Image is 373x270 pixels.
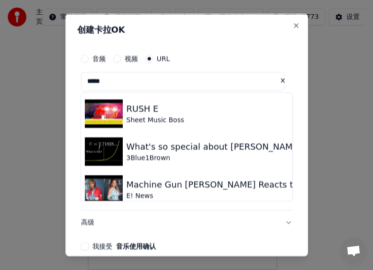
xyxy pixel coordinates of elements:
[77,26,296,34] h2: 创建卡拉OK
[157,55,170,62] label: URL
[92,55,106,62] label: 音频
[85,137,123,166] img: What's so special about Euler's number e? | Chapter 5, Essence of calculus
[85,175,123,204] img: Machine Gun Kelly Reacts to Sydney Sweeney Dating Rumors | E! News
[92,243,156,249] label: 我接受
[81,210,292,234] button: 高级
[116,243,156,249] button: 我接受
[127,102,184,116] div: RUSH E
[85,99,123,128] img: RUSH E
[127,116,184,125] div: Sheet Music Boss
[125,55,138,62] label: 视频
